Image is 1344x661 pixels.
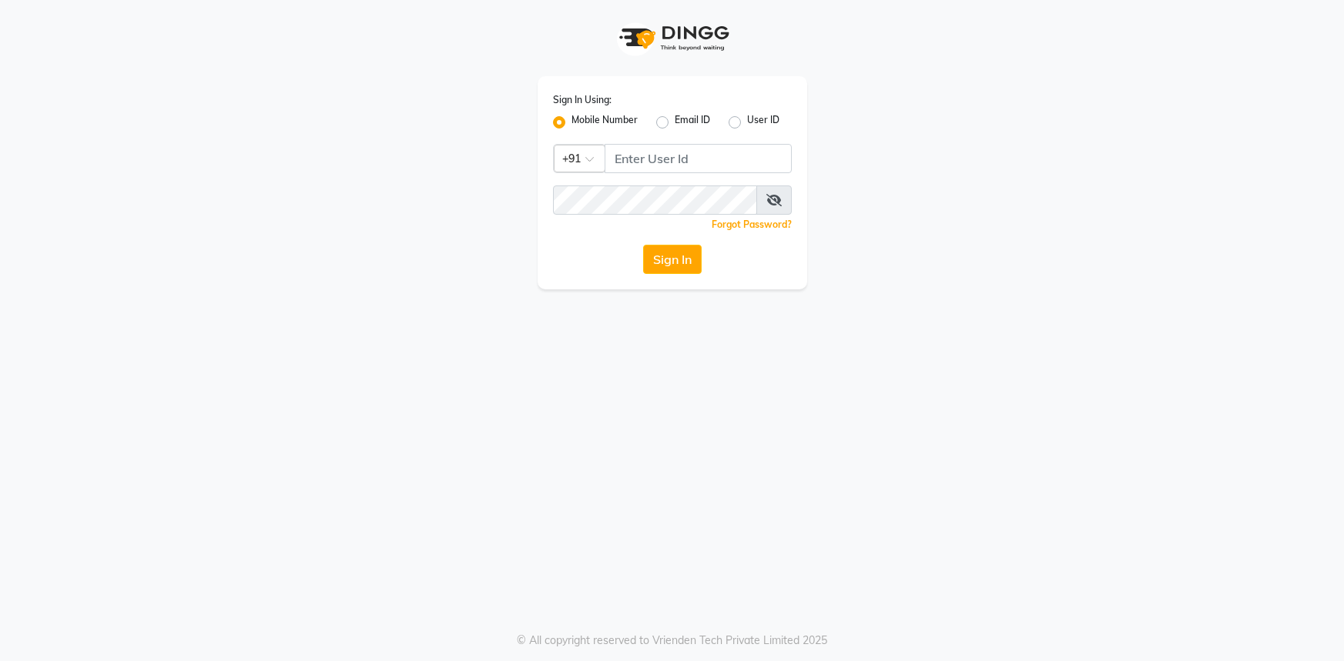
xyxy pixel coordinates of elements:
[553,185,757,215] input: Username
[611,15,734,61] img: logo1.svg
[712,219,792,230] a: Forgot Password?
[571,113,638,132] label: Mobile Number
[605,144,792,173] input: Username
[553,93,612,107] label: Sign In Using:
[675,113,710,132] label: Email ID
[747,113,779,132] label: User ID
[643,245,702,274] button: Sign In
